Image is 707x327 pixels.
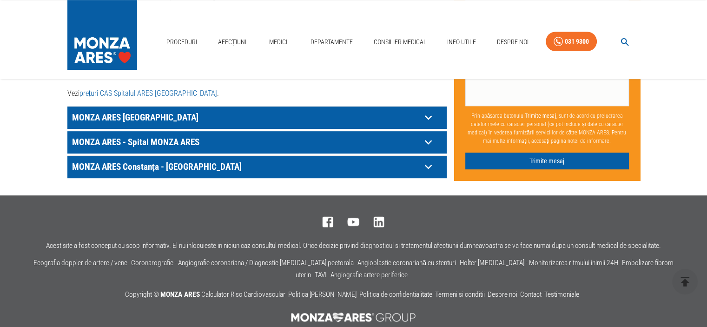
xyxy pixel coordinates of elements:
[70,110,421,125] p: MONZA ARES [GEOGRAPHIC_DATA]
[288,290,357,299] a: Politica [PERSON_NAME]
[160,290,200,299] span: MONZA ARES
[488,290,517,299] a: Despre noi
[79,89,217,98] a: prețuri CAS Spitalul ARES [GEOGRAPHIC_DATA]
[67,131,447,153] div: MONZA ARES - Spital MONZA ARES
[286,308,422,327] img: MONZA ARES Group
[70,135,421,149] p: MONZA ARES - Spital MONZA ARES
[264,33,293,52] a: Medici
[131,259,354,267] a: Coronarografie - Angiografie coronariana / Diagnostic [MEDICAL_DATA] pectorala
[33,259,127,267] a: Ecografia doppler de artere / vene
[565,36,589,47] div: 031 9300
[520,290,542,299] a: Contact
[67,88,447,99] p: Vezi .
[435,290,485,299] a: Termeni si conditii
[307,33,357,52] a: Departamente
[315,271,327,279] a: TAVI
[370,33,430,52] a: Consilier Medical
[465,107,629,148] p: Prin apăsarea butonului , sunt de acord cu prelucrarea datelor mele cu caracter personal (ce pot ...
[214,33,251,52] a: Afecțiuni
[672,269,698,294] button: delete
[465,152,629,169] button: Trimite mesaj
[330,271,408,279] a: Angiografie artere periferice
[67,156,447,178] div: MONZA ARES Constanța - [GEOGRAPHIC_DATA]
[296,259,674,279] a: Embolizare fibrom uterin
[493,33,532,52] a: Despre Noi
[460,259,618,267] a: Holter [MEDICAL_DATA] - Monitorizarea ritmului inimii 24H
[525,112,556,119] b: Trimite mesaj
[544,290,579,299] a: Testimoniale
[357,259,456,267] a: Angioplastie coronariană cu stenturi
[546,32,597,52] a: 031 9300
[201,290,285,299] a: Calculator Risc Cardiovascular
[443,33,480,52] a: Info Utile
[125,289,582,301] p: Copyright ©
[67,107,447,129] div: MONZA ARES [GEOGRAPHIC_DATA]
[359,290,432,299] a: Politica de confidentialitate
[163,33,201,52] a: Proceduri
[70,160,421,174] p: MONZA ARES Constanța - [GEOGRAPHIC_DATA]
[46,242,661,250] p: Acest site a fost conceput cu scop informativ. El nu inlocuieste in niciun caz consultul medical....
